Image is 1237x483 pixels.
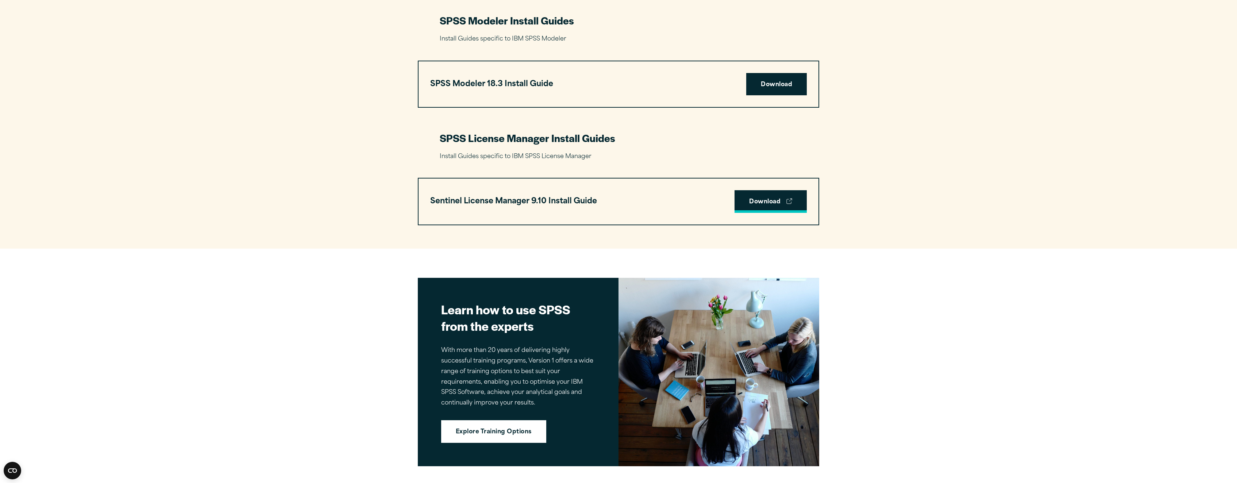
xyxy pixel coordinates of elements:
h3: SPSS License Manager Install Guides [440,131,797,145]
a: Download [735,190,807,213]
p: Install Guides specific to IBM SPSS License Manager [440,152,797,162]
h3: SPSS Modeler Install Guides [440,14,797,27]
p: Install Guides specific to IBM SPSS Modeler [440,34,797,45]
h3: SPSS Modeler 18.3 Install Guide [430,77,553,91]
a: Explore Training Options [441,420,546,443]
img: Image of three women working on laptops at a table for Version 1 SPSS Training [618,278,819,466]
a: Download [746,73,807,96]
h2: Learn how to use SPSS from the experts [441,301,595,334]
p: With more than 20 years of delivering highly successful training programs, Version 1 offers a wid... [441,345,595,409]
h3: Sentinel License Manager 9.10 Install Guide [430,195,597,208]
button: Open CMP widget [4,462,21,479]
